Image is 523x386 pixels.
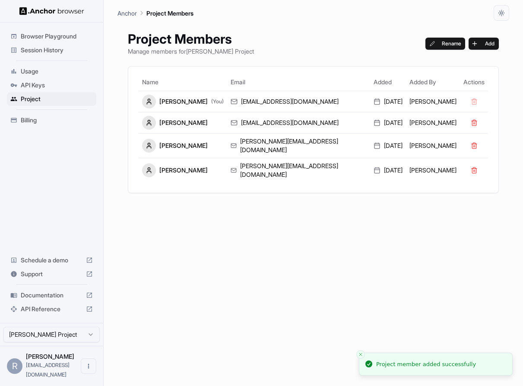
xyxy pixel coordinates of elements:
span: Session History [21,46,93,54]
nav: breadcrumb [117,8,193,18]
span: Browser Playground [21,32,93,41]
p: Anchor [117,9,137,18]
span: API Reference [21,305,82,313]
div: Schedule a demo [7,253,96,267]
th: Email [227,73,370,91]
div: [DATE] [374,97,403,106]
div: Session History [7,43,96,57]
div: Support [7,267,96,281]
span: API Keys [21,81,93,89]
span: Project [21,95,93,103]
div: Project [7,92,96,106]
div: [DATE] [374,166,403,175]
button: Close toast [356,350,365,359]
div: [PERSON_NAME] [142,95,224,108]
th: Name [139,73,227,91]
span: Documentation [21,291,82,300]
div: Documentation [7,288,96,302]
div: R [7,358,22,374]
button: Add [469,38,499,50]
th: Added [370,73,406,91]
div: Project member added successfully [376,360,476,369]
span: Robert Farlow [26,353,74,360]
span: Schedule a demo [21,256,82,265]
p: Project Members [146,9,193,18]
td: [PERSON_NAME] [406,112,460,133]
div: Billing [7,113,96,127]
div: API Keys [7,78,96,92]
div: API Reference [7,302,96,316]
div: [PERSON_NAME] [142,163,224,177]
td: [PERSON_NAME] [406,133,460,158]
img: Anchor Logo [19,7,84,15]
span: rob@plato.so [26,362,70,378]
div: [EMAIL_ADDRESS][DOMAIN_NAME] [231,118,367,127]
span: (You) [211,98,224,105]
div: [PERSON_NAME][EMAIL_ADDRESS][DOMAIN_NAME] [231,137,367,154]
span: Usage [21,67,93,76]
div: [EMAIL_ADDRESS][DOMAIN_NAME] [231,97,367,106]
div: Usage [7,64,96,78]
div: [DATE] [374,141,403,150]
button: Rename [425,38,466,50]
div: [PERSON_NAME] [142,116,224,130]
div: [PERSON_NAME] [142,139,224,153]
span: Billing [21,116,93,124]
p: Manage members for [PERSON_NAME] Project [128,47,254,56]
div: Browser Playground [7,29,96,43]
th: Actions [460,73,488,91]
td: [PERSON_NAME] [406,91,460,112]
div: [PERSON_NAME][EMAIL_ADDRESS][DOMAIN_NAME] [231,162,367,179]
span: Support [21,270,82,278]
h1: Project Members [128,31,254,47]
th: Added By [406,73,460,91]
div: [DATE] [374,118,403,127]
button: Open menu [81,358,96,374]
td: [PERSON_NAME] [406,158,460,182]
